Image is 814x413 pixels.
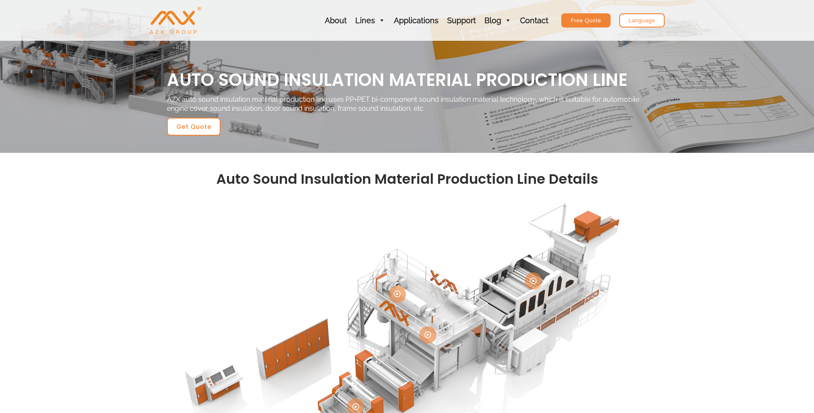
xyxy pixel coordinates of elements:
[167,170,648,188] h2: auto sound insulation material production line Details
[167,118,221,136] a: Get Quote
[167,95,648,113] div: AZX auto sound insulation material production line uses PP+PET bi-component sound insulation mate...
[176,124,212,130] span: Get Quote
[561,13,611,27] a: Free Quote
[619,13,665,27] a: Language
[167,69,648,91] h1: auto sound insulation material production line
[150,16,201,24] a: AZX Nonwoven Machine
